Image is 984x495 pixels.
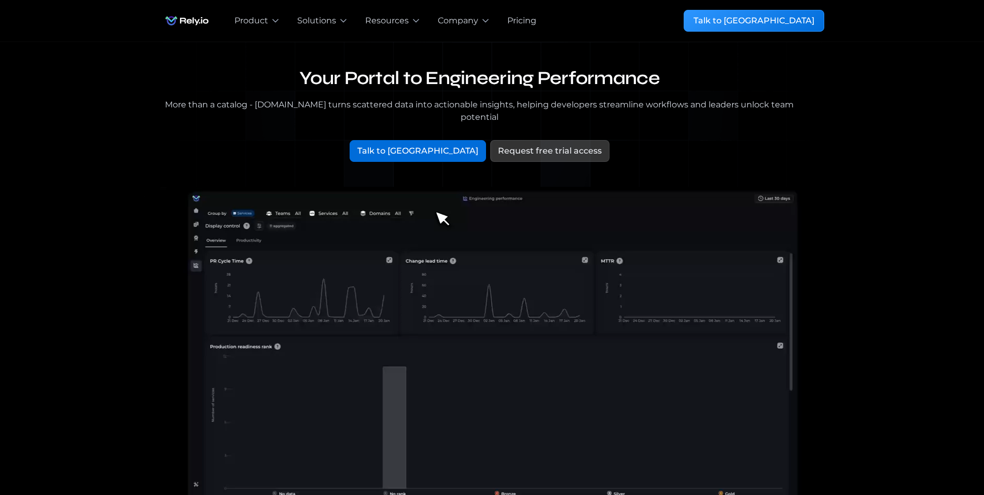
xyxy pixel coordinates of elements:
[160,67,799,90] h1: Your Portal to Engineering Performance
[498,145,602,157] div: Request free trial access
[160,10,214,31] a: home
[297,15,336,27] div: Solutions
[350,140,486,162] a: Talk to [GEOGRAPHIC_DATA]
[490,140,609,162] a: Request free trial access
[234,15,268,27] div: Product
[694,15,814,27] div: Talk to [GEOGRAPHIC_DATA]
[160,99,799,123] div: More than a catalog - [DOMAIN_NAME] turns scattered data into actionable insights, helping develo...
[160,10,214,31] img: Rely.io logo
[438,15,478,27] div: Company
[684,10,824,32] a: Talk to [GEOGRAPHIC_DATA]
[365,15,409,27] div: Resources
[357,145,478,157] div: Talk to [GEOGRAPHIC_DATA]
[507,15,536,27] a: Pricing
